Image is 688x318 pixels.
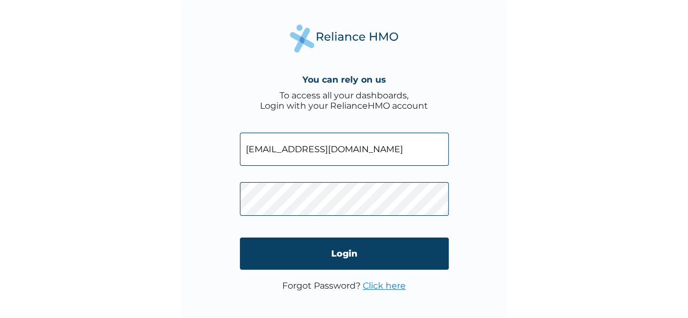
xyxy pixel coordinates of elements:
h4: You can rely on us [302,74,386,85]
p: Forgot Password? [282,280,406,291]
input: Email address or HMO ID [240,133,449,166]
img: Reliance Health's Logo [290,24,399,52]
input: Login [240,238,449,270]
div: To access all your dashboards, Login with your RelianceHMO account [260,90,428,111]
a: Click here [363,280,406,291]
